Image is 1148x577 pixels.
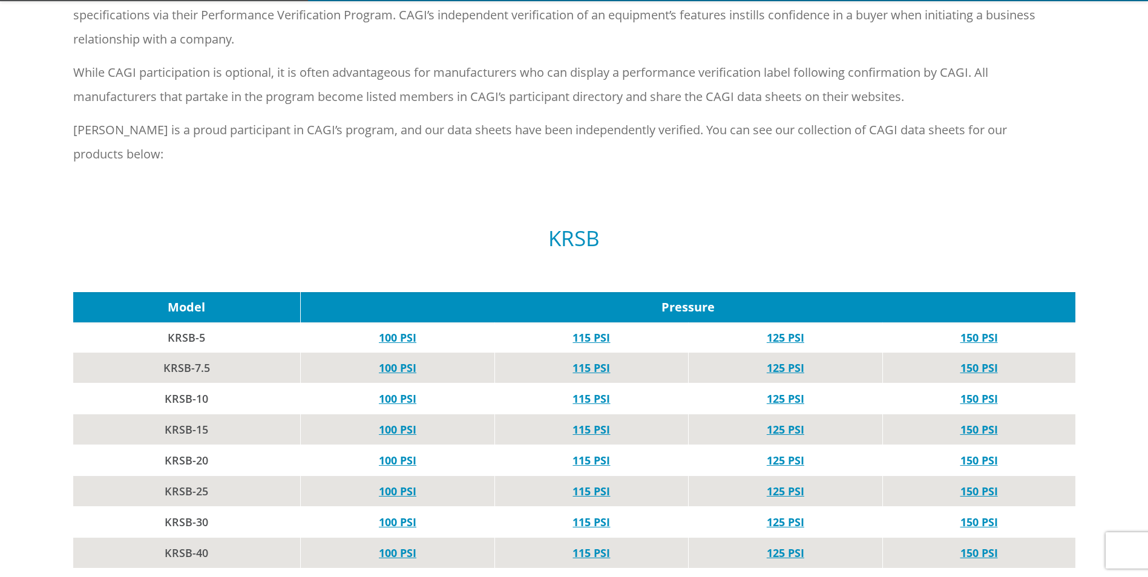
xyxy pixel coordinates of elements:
p: [PERSON_NAME] is a proud participant in CAGI’s program, and our data sheets have been independent... [73,118,1054,166]
a: 150 PSI [960,515,998,529]
a: 100 PSI [379,484,416,498]
a: 115 PSI [572,453,610,468]
a: 100 PSI [379,453,416,468]
td: KRSB-5 [73,322,301,353]
a: 150 PSI [960,330,998,345]
a: 125 PSI [767,330,804,345]
a: 125 PSI [767,360,804,375]
a: 115 PSI [572,391,610,406]
h5: KRSB [73,227,1075,250]
a: 115 PSI [572,546,610,560]
td: KRSB-15 [73,414,301,445]
a: 125 PSI [767,422,804,437]
td: KRSB-20 [73,445,301,476]
a: 115 PSI [572,484,610,498]
a: 150 PSI [960,422,998,437]
a: 150 PSI [960,391,998,406]
a: 100 PSI [379,546,416,560]
a: 100 PSI [379,330,416,345]
a: 115 PSI [572,360,610,375]
a: 125 PSI [767,515,804,529]
td: KRSB-7.5 [73,353,301,383]
a: 100 PSI [379,391,416,406]
a: 150 PSI [960,453,998,468]
td: KRSB-10 [73,383,301,414]
a: 115 PSI [572,422,610,437]
a: 100 PSI [379,422,416,437]
a: 100 PSI [379,360,416,375]
a: 125 PSI [767,546,804,560]
td: Pressure [301,292,1075,322]
a: 150 PSI [960,360,998,375]
p: While CAGI participation is optional, it is often advantageous for manufacturers who can display ... [73,60,1054,109]
td: KRSB-25 [73,476,301,507]
a: 125 PSI [767,391,804,406]
td: Model [73,292,301,322]
a: 100 PSI [379,515,416,529]
a: 150 PSI [960,484,998,498]
td: KRSB-40 [73,538,301,569]
a: 150 PSI [960,546,998,560]
a: 115 PSI [572,330,610,345]
a: 115 PSI [572,515,610,529]
td: KRSB-30 [73,507,301,538]
a: 125 PSI [767,484,804,498]
a: 125 PSI [767,453,804,468]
